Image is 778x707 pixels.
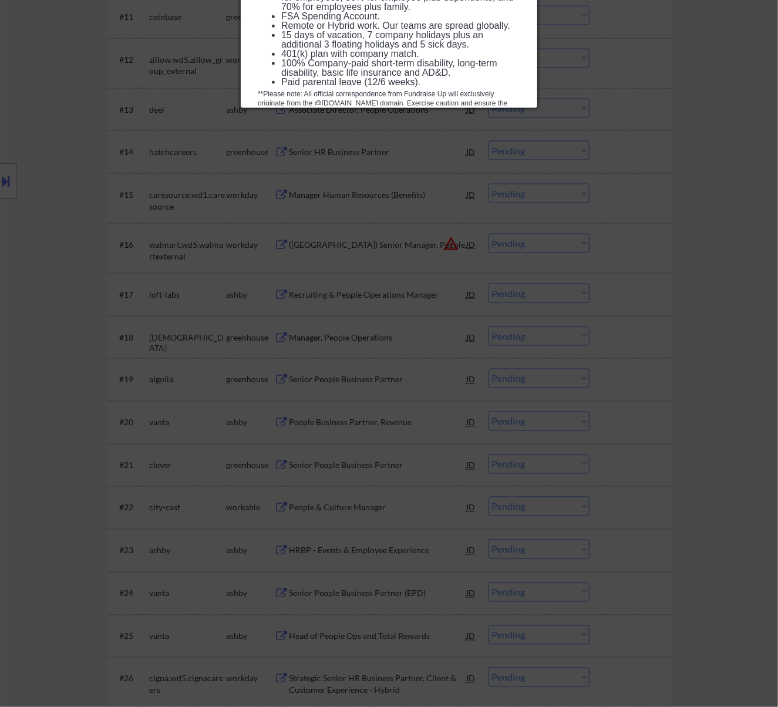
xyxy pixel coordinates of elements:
sub: **Please note: All official correspondence from Fundraise Up will exclusively originate from the ... [258,90,508,117]
span: FSA Spending Account. [281,11,380,21]
span: Remote or Hybrid work. Our teams are spread globally. [281,21,510,31]
span: 100% Company-paid short-term disability, long-term disability, basic life insurance and AD&D. [281,58,497,78]
span: 15 days of vacation, 7 company holidays plus an additional 3 floating holidays and 5 sick days. [281,30,483,49]
span: Paid parental leave (12/6 weeks). [281,77,420,87]
span: 401(k) plan with company match. [281,49,419,59]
